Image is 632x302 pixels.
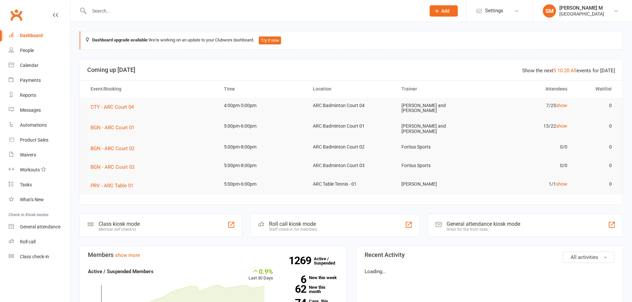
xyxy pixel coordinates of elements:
[447,221,520,227] div: General attendance kiosk mode
[248,268,273,275] div: 0.9%
[20,224,60,229] div: General attendance
[283,285,338,294] a: 62New this month
[20,182,32,187] div: Tasks
[259,36,281,44] button: Try it now
[20,107,41,113] div: Messages
[9,118,70,133] a: Automations
[543,4,556,18] div: SM
[522,67,615,75] div: Show the next events for [DATE]
[564,68,569,74] a: 20
[218,81,307,97] th: Time
[395,139,484,155] td: Fortius Sports
[307,118,396,134] td: ARC Badminton Court 01
[99,227,140,232] div: Member self check-in
[91,183,133,189] span: PRV - ARC Table 01
[218,118,307,134] td: 5:00pm-6:00pm
[91,125,134,131] span: BGN - ARC Court 01
[20,239,35,244] div: Roll call
[573,81,618,97] th: Waitlist
[556,123,567,129] a: show
[395,98,484,119] td: [PERSON_NAME] and [PERSON_NAME]
[218,176,307,192] td: 5:00pm-6:00pm
[573,176,618,192] td: 0
[573,158,618,173] td: 0
[115,252,140,258] a: show more
[573,139,618,155] td: 0
[91,145,139,152] button: BGN - ARC Court 02
[307,81,396,97] th: Location
[484,158,573,173] td: 0/0
[9,162,70,177] a: Workouts
[9,88,70,103] a: Reports
[283,274,306,284] strong: 6
[9,177,70,192] a: Tasks
[484,139,573,155] td: 0/0
[20,167,40,172] div: Workouts
[484,118,573,134] td: 13/22
[484,98,573,113] td: 7/25
[485,3,503,18] span: Settings
[441,8,450,14] span: Add
[307,98,396,113] td: ARC Badminton Court 04
[20,92,36,98] div: Reports
[484,81,573,97] th: Attendees
[218,158,307,173] td: 5:00pm-8:00pm
[91,163,139,171] button: BGN - ARC Court 03
[91,124,139,132] button: BGN - ARC Court 01
[559,11,604,17] div: [GEOGRAPHIC_DATA]
[484,176,573,192] td: 1/1
[557,68,563,74] a: 10
[9,28,70,43] a: Dashboard
[289,256,314,266] strong: 1269
[20,48,34,53] div: People
[8,7,25,23] a: Clubworx
[87,67,615,73] h3: Coming up [DATE]
[87,6,421,16] input: Search...
[9,234,70,249] a: Roll call
[283,284,306,294] strong: 62
[9,249,70,264] a: Class kiosk mode
[573,118,618,134] td: 0
[9,73,70,88] a: Payments
[92,37,149,42] strong: Dashboard upgrade available:
[307,158,396,173] td: ARC Badminton Court 03
[9,219,70,234] a: General attendance kiosk mode
[573,98,618,113] td: 0
[218,139,307,155] td: 5:00pm-8:00pm
[365,268,615,275] p: Loading...
[91,164,134,170] span: BGN - ARC Court 03
[91,182,138,190] button: PRV - ARC Table 01
[91,103,138,111] button: CTY - ARC Court 04
[99,221,140,227] div: Class kiosk mode
[395,118,484,139] td: [PERSON_NAME] and [PERSON_NAME]
[553,68,556,74] a: 5
[20,152,36,157] div: Waivers
[20,63,38,68] div: Calendar
[20,78,41,83] div: Payments
[9,103,70,118] a: Messages
[20,33,43,38] div: Dashboard
[447,227,520,232] div: Great for the front desk
[269,221,317,227] div: Roll call kiosk mode
[20,122,47,128] div: Automations
[283,275,338,280] a: 6New this week
[307,139,396,155] td: ARC Badminton Court 02
[218,98,307,113] td: 4:00pm-5:00pm
[556,181,567,187] a: show
[571,68,577,74] a: All
[20,197,44,202] div: What's New
[559,5,604,11] div: [PERSON_NAME] M
[314,252,343,270] a: 1269Active / Suspended
[395,176,484,192] td: [PERSON_NAME]
[9,148,70,162] a: Waivers
[20,137,48,143] div: Product Sales
[269,227,317,232] div: Staff check-in for members
[395,158,484,173] td: Fortius Sports
[88,252,338,258] h3: Members
[91,146,134,151] span: BGN - ARC Court 02
[91,104,134,110] span: CTY - ARC Court 04
[9,133,70,148] a: Product Sales
[9,192,70,207] a: What's New
[80,31,623,50] div: We're working on an update to your Clubworx dashboard.
[563,252,614,263] button: All activities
